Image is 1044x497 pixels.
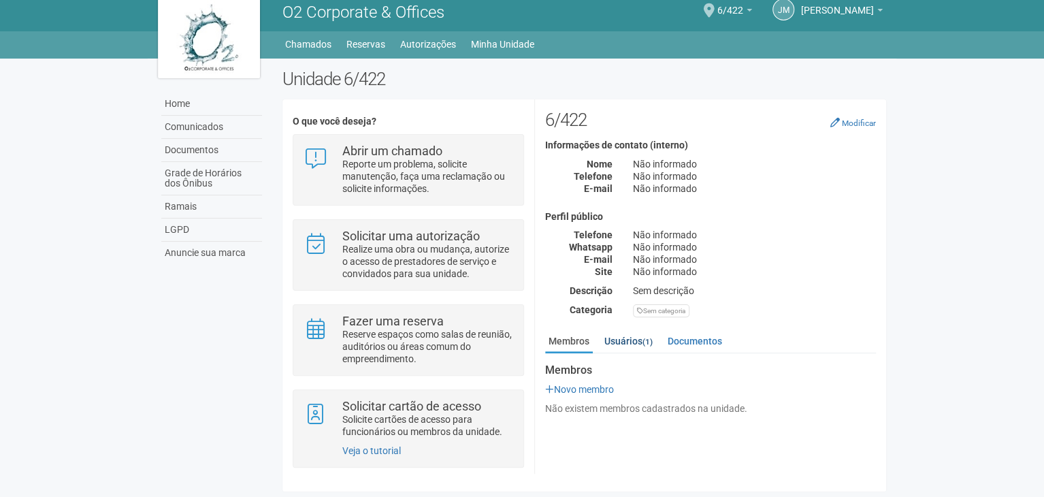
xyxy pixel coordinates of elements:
div: Sem descrição [623,285,886,297]
a: Autorizações [400,35,456,54]
a: Ramais [161,195,262,219]
div: Não informado [623,253,886,266]
a: Documentos [161,139,262,162]
strong: Solicitar uma autorização [342,229,480,243]
a: Solicitar uma autorização Realize uma obra ou mudança, autorize o acesso de prestadores de serviç... [304,230,512,280]
strong: Descrição [570,285,613,296]
strong: Solicitar cartão de acesso [342,399,481,413]
a: Modificar [830,117,876,128]
a: Fazer uma reserva Reserve espaços como salas de reunião, auditórios ou áreas comum do empreendime... [304,315,512,365]
strong: Categoria [570,304,613,315]
strong: Fazer uma reserva [342,314,444,328]
a: Minha Unidade [471,35,534,54]
strong: Abrir um chamado [342,144,442,158]
a: Membros [545,331,593,353]
h2: 6/422 [545,110,876,130]
div: Não existem membros cadastrados na unidade. [545,402,876,415]
strong: Membros [545,364,876,376]
h4: Informações de contato (interno) [545,140,876,150]
a: Veja o tutorial [342,445,401,456]
div: Não informado [623,158,886,170]
a: Solicitar cartão de acesso Solicite cartões de acesso para funcionários ou membros da unidade. [304,400,512,438]
a: Chamados [285,35,331,54]
div: Não informado [623,170,886,182]
div: Sem categoria [633,304,689,317]
small: Modificar [842,118,876,128]
h4: Perfil público [545,212,876,222]
strong: Site [595,266,613,277]
p: Reserve espaços como salas de reunião, auditórios ou áreas comum do empreendimento. [342,328,513,365]
strong: Telefone [574,229,613,240]
a: Usuários(1) [601,331,656,351]
a: Grade de Horários dos Ônibus [161,162,262,195]
h4: O que você deseja? [293,116,523,127]
strong: Nome [587,159,613,170]
a: [PERSON_NAME] [801,7,883,18]
p: Reporte um problema, solicite manutenção, faça uma reclamação ou solicite informações. [342,158,513,195]
strong: Telefone [574,171,613,182]
a: Reservas [346,35,385,54]
div: Não informado [623,241,886,253]
a: Comunicados [161,116,262,139]
div: Não informado [623,182,886,195]
strong: E-mail [584,183,613,194]
a: Documentos [664,331,725,351]
a: Novo membro [545,384,614,395]
p: Solicite cartões de acesso para funcionários ou membros da unidade. [342,413,513,438]
strong: Whatsapp [569,242,613,253]
div: Não informado [623,229,886,241]
strong: E-mail [584,254,613,265]
div: Não informado [623,266,886,278]
h2: Unidade 6/422 [282,69,886,89]
a: LGPD [161,219,262,242]
small: (1) [642,337,653,347]
a: 6/422 [717,7,752,18]
a: Abrir um chamado Reporte um problema, solicite manutenção, faça uma reclamação ou solicite inform... [304,145,512,195]
span: O2 Corporate & Offices [282,3,444,22]
a: Anuncie sua marca [161,242,262,264]
p: Realize uma obra ou mudança, autorize o acesso de prestadores de serviço e convidados para sua un... [342,243,513,280]
a: Home [161,93,262,116]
